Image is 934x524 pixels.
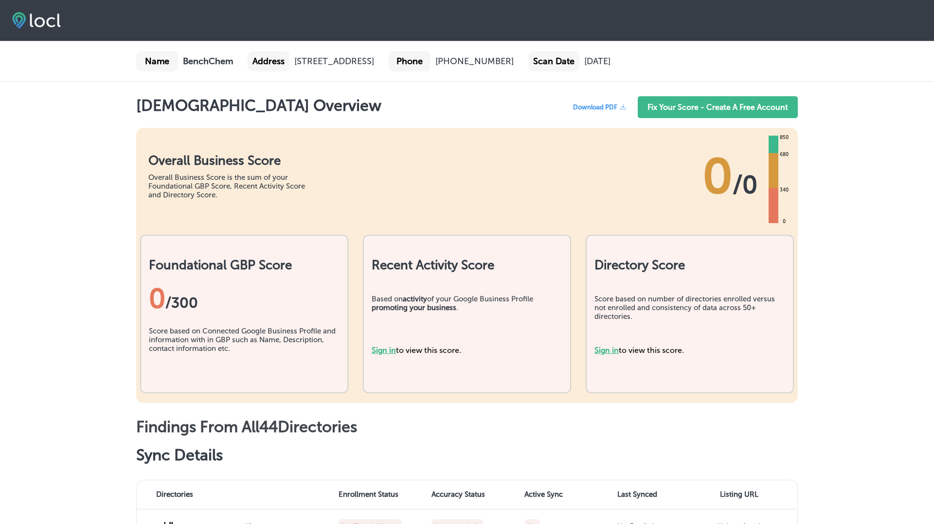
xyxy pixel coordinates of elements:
[183,56,233,67] b: BenchChem
[611,480,704,509] th: Last Synced
[403,295,427,303] b: activity
[594,258,785,273] h2: Directory Score
[733,170,757,199] span: / 0
[435,56,514,67] div: [PHONE_NUMBER]
[528,51,579,71] div: Scan Date
[702,147,733,206] span: 0
[594,346,619,355] a: Sign in
[333,480,426,509] th: Enrollment Status
[372,258,562,273] h2: Recent Activity Score
[426,480,519,509] th: Accuracy Status
[136,418,798,436] h1: Findings From All 44 Directories
[573,104,617,111] span: Download PDF
[778,186,790,194] div: 340
[778,151,790,158] div: 680
[12,12,61,29] img: fda3e92497d09a02dc62c9cd864e3231.png
[149,258,340,273] h2: Foundational GBP Score
[136,446,798,464] h1: Sync Details
[248,51,289,71] div: Address
[638,96,798,118] a: Fix Your Score - Create A Free Account
[149,327,340,375] div: Score based on Connected Google Business Profile and information with in GBP such as Name, Descri...
[778,134,790,141] div: 850
[148,173,319,199] div: Overall Business Score is the sum of your Foundational GBP Score, Recent Activity Score and Direc...
[136,51,178,71] div: Name
[165,294,198,312] span: / 300
[148,153,319,168] h1: Overall Business Score
[137,480,240,509] th: Directories
[372,346,562,355] div: to view this score.
[149,282,340,314] div: 0
[704,480,797,509] th: Listing URL
[584,56,611,67] div: [DATE]
[372,295,562,343] div: Based on of your Google Business Profile .
[136,96,381,123] h1: [DEMOGRAPHIC_DATA] Overview
[594,295,785,343] div: Score based on number of directories enrolled versus not enrolled and consistency of data across ...
[294,56,374,67] div: [STREET_ADDRESS]
[594,346,785,355] div: to view this score.
[372,346,396,355] a: Sign in
[781,218,788,226] div: 0
[389,51,431,71] div: Phone
[372,303,456,312] b: promoting your business
[519,480,611,509] th: Active Sync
